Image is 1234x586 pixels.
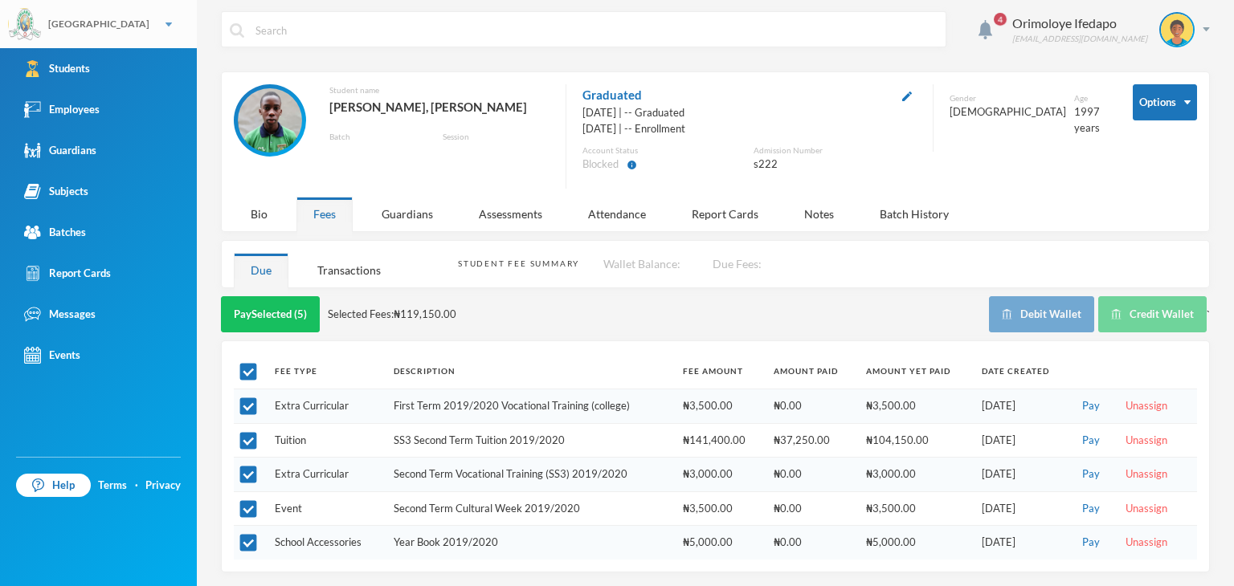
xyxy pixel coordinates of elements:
[974,491,1070,526] td: [DATE]
[234,253,288,287] div: Due
[267,526,385,560] td: School Accessories
[24,265,111,282] div: Report Cards
[787,197,851,231] div: Notes
[863,197,966,231] div: Batch History
[571,197,663,231] div: Attendance
[24,101,100,118] div: Employees
[1161,14,1193,46] img: STUDENT
[462,197,559,231] div: Assessments
[267,491,385,526] td: Event
[766,491,858,526] td: ₦0.00
[1121,500,1172,518] button: Unassign
[858,389,974,424] td: ₦3,500.00
[386,423,676,458] td: SS3 Second Term Tuition 2019/2020
[1121,432,1172,450] button: Unassign
[135,478,138,494] div: ·
[754,144,917,157] div: Admission Number
[994,13,1007,26] span: 4
[950,92,1066,104] div: Gender
[675,526,766,560] td: ₦5,000.00
[675,353,766,389] th: Fee Amount
[675,423,766,458] td: ₦141,400.00
[48,17,149,31] div: [GEOGRAPHIC_DATA]
[1012,14,1147,33] div: Orimoloye Ifedapo
[1077,500,1105,518] button: Pay
[1133,84,1197,120] button: Options
[754,157,917,173] div: s222
[1077,432,1105,450] button: Pay
[582,84,642,105] span: Graduated
[221,296,320,332] button: PaySelected (5)
[24,224,86,241] div: Batches
[458,258,579,270] div: Student Fee Summary
[675,197,775,231] div: Report Cards
[766,458,858,492] td: ₦0.00
[1077,466,1105,483] button: Pay
[329,84,550,96] div: Student name
[267,353,385,389] th: Fee Type
[766,389,858,424] td: ₦0.00
[582,157,619,173] span: Blocked
[365,197,450,231] div: Guardians
[1074,92,1109,104] div: Age
[1098,296,1207,332] button: Credit Wallet
[98,478,127,494] a: Terms
[24,306,96,323] div: Messages
[989,296,1210,332] div: `
[950,104,1066,120] div: [DEMOGRAPHIC_DATA]
[974,458,1070,492] td: [DATE]
[1121,534,1172,551] button: Unassign
[582,105,917,121] div: [DATE] | -- Graduated
[989,296,1094,332] button: Debit Wallet
[627,160,637,170] i: info
[24,183,88,200] div: Subjects
[1077,397,1105,415] button: Pay
[858,458,974,492] td: ₦3,000.00
[974,353,1070,389] th: Date Created
[386,458,676,492] td: Second Term Vocational Training (SS3) 2019/2020
[443,131,550,143] div: Session
[766,353,858,389] th: Amount Paid
[1077,534,1105,551] button: Pay
[974,423,1070,458] td: [DATE]
[386,389,676,424] td: First Term 2019/2020 Vocational Training (college)
[234,197,284,231] div: Bio
[267,458,385,492] td: Extra Curricular
[766,526,858,560] td: ₦0.00
[713,257,762,271] span: Due Fees:
[675,458,766,492] td: ₦3,000.00
[145,478,181,494] a: Privacy
[675,491,766,526] td: ₦3,500.00
[300,253,398,287] div: Transactions
[974,389,1070,424] td: [DATE]
[329,96,550,117] div: [PERSON_NAME], [PERSON_NAME]
[267,423,385,458] td: Tuition
[858,423,974,458] td: ₦104,150.00
[230,23,244,38] img: search
[386,353,676,389] th: Description
[974,526,1070,560] td: [DATE]
[254,12,938,48] input: Search
[1121,466,1172,483] button: Unassign
[267,389,385,424] td: Extra Curricular
[766,423,858,458] td: ₦37,250.00
[386,526,676,560] td: Year Book 2019/2020
[24,60,90,77] div: Students
[238,88,302,153] img: STUDENT
[858,526,974,560] td: ₦5,000.00
[386,491,676,526] td: Second Term Cultural Week 2019/2020
[329,131,431,143] div: Batch
[582,144,746,157] div: Account Status
[328,307,456,323] span: Selected Fees: ₦119,150.00
[24,347,80,364] div: Events
[16,474,91,498] a: Help
[9,9,41,41] img: logo
[858,491,974,526] td: ₦3,500.00
[858,353,974,389] th: Amount Yet Paid
[675,389,766,424] td: ₦3,500.00
[897,86,917,104] button: Edit
[24,142,96,159] div: Guardians
[1121,397,1172,415] button: Unassign
[296,197,353,231] div: Fees
[1012,33,1147,45] div: [EMAIL_ADDRESS][DOMAIN_NAME]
